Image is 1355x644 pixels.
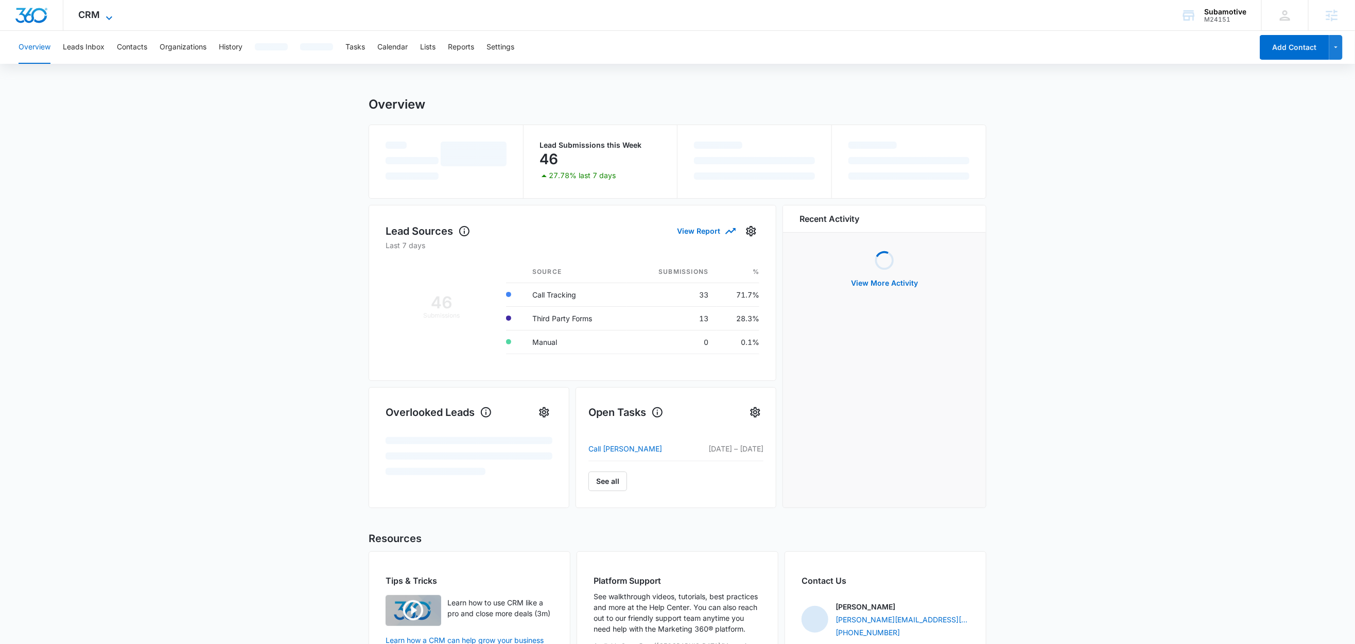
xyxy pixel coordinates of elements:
p: 46 [540,151,559,167]
td: 13 [627,306,717,330]
td: 71.7% [717,283,759,306]
button: Settings [487,31,514,64]
button: Settings [743,223,759,239]
h2: Contact Us [802,575,969,587]
button: Settings [536,404,552,421]
a: [PHONE_NUMBER] [836,627,900,638]
td: 0 [627,330,717,354]
h2: Platform Support [594,575,761,587]
h6: Recent Activity [800,213,859,225]
p: Last 7 days [386,240,759,251]
p: [DATE] – [DATE] [688,443,763,454]
h1: Open Tasks [588,405,664,420]
button: Calendar [377,31,408,64]
h1: Overlooked Leads [386,405,492,420]
img: Learn how to use CRM like a pro and close more deals (3m) [386,595,441,626]
p: Learn how to use CRM like a pro and close more deals (3m) [447,597,553,619]
span: CRM [79,9,100,20]
button: View Report [677,222,735,240]
h1: Lead Sources [386,223,471,239]
p: Lead Submissions this Week [540,142,661,149]
a: [PERSON_NAME][EMAIL_ADDRESS][PERSON_NAME][DOMAIN_NAME] [836,614,969,625]
td: Third Party Forms [524,306,627,330]
td: Call Tracking [524,283,627,306]
button: Leads Inbox [63,31,105,64]
td: 0.1% [717,330,759,354]
a: Call [PERSON_NAME] [588,443,688,455]
h2: Tips & Tricks [386,575,553,587]
img: Travis Buchanan [802,606,828,633]
button: Add Contact [1260,35,1329,60]
td: 33 [627,283,717,306]
th: % [717,261,759,283]
a: See all [588,472,627,491]
button: Contacts [117,31,147,64]
td: Manual [524,330,627,354]
div: account name [1204,8,1246,16]
th: Source [524,261,627,283]
button: Settings [747,404,763,421]
button: History [219,31,242,64]
th: Submissions [627,261,717,283]
button: Overview [19,31,50,64]
button: View More Activity [841,271,928,295]
button: Organizations [160,31,206,64]
td: 28.3% [717,306,759,330]
button: Reports [448,31,474,64]
p: See walkthrough videos, tutorials, best practices and more at the Help Center. You can also reach... [594,591,761,634]
h2: Resources [369,531,986,546]
div: account id [1204,16,1246,23]
button: Tasks [345,31,365,64]
p: 27.78% last 7 days [549,172,616,179]
button: Lists [420,31,436,64]
p: [PERSON_NAME] [836,601,895,612]
h1: Overview [369,97,425,112]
